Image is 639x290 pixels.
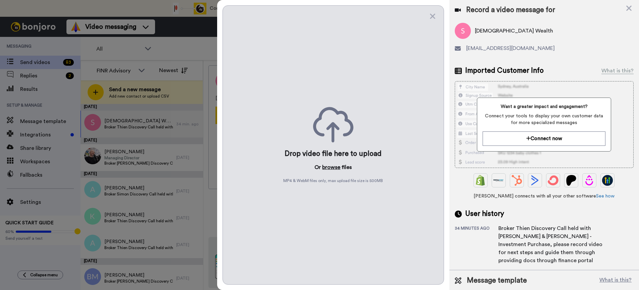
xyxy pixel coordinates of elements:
span: MP4 & WebM files only, max upload file size is 500 MB [283,178,383,183]
div: What is this? [601,67,634,75]
span: Connect your tools to display your own customer data for more specialized messages [483,113,605,126]
img: ActiveCampaign [530,175,540,186]
span: [PERSON_NAME] connects with all your other software [455,193,634,199]
span: Message template [467,276,527,286]
img: Hubspot [511,175,522,186]
button: Connect now [483,131,605,146]
div: Drop video file here to upload [285,149,382,159]
span: Imported Customer Info [465,66,544,76]
img: GoHighLevel [602,175,613,186]
button: browse [322,163,340,171]
p: Or files [314,163,352,171]
div: 34 minutes ago [455,226,498,265]
img: Shopify [475,175,486,186]
img: ConvertKit [548,175,558,186]
button: What is this? [597,276,634,286]
img: Ontraport [493,175,504,186]
img: Drip [584,175,595,186]
a: See how [596,194,615,198]
span: Want a greater impact and engagement? [483,103,605,110]
img: Patreon [566,175,577,186]
div: Broker Thien Discovery Call held with [PERSON_NAME] & [PERSON_NAME] - Investment Purchase, please... [498,224,606,265]
span: User history [465,209,504,219]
